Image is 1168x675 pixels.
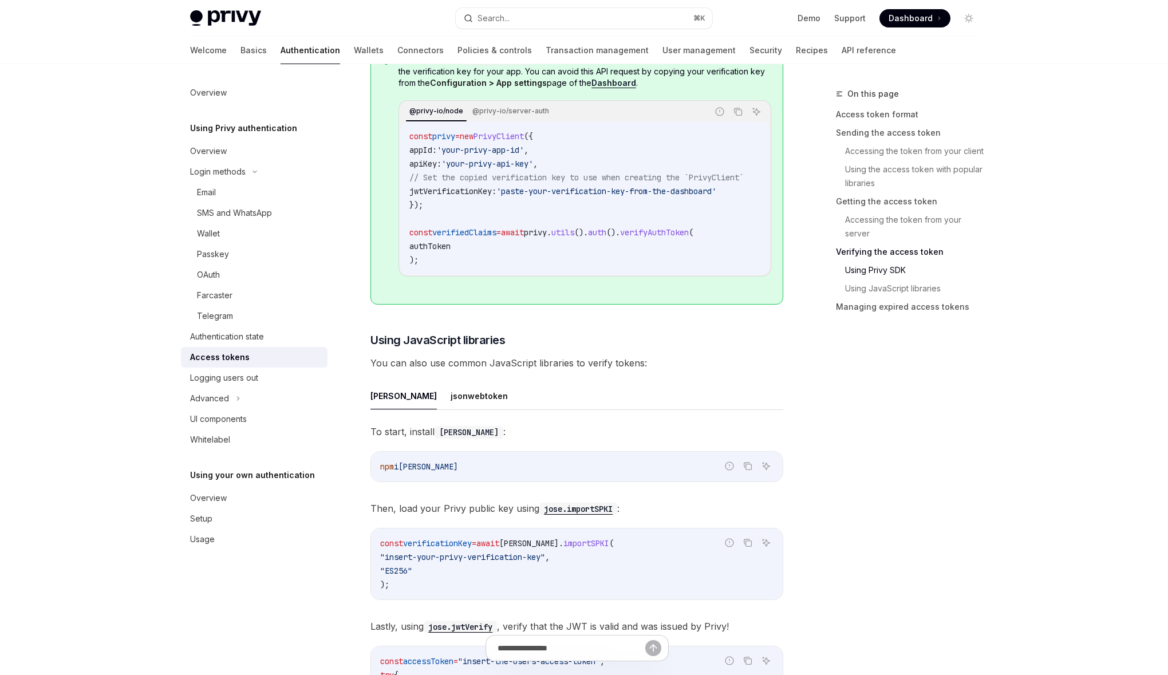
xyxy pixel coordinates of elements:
a: Getting the access token [836,192,987,211]
button: Ask AI [759,459,774,473]
span: await [501,227,524,238]
div: Setup [190,512,212,526]
span: await [476,538,499,548]
span: To start, install : [370,424,783,440]
strong: Configuration > App settings [430,78,547,88]
h5: Using your own authentication [190,468,315,482]
button: Ask AI [749,104,764,119]
span: const [409,131,432,141]
div: Whitelabel [190,433,230,447]
a: Using JavaScript libraries [845,279,987,298]
a: Usage [181,529,327,550]
span: (). [606,227,620,238]
a: Wallet [181,223,327,244]
span: 'your-privy-api-key' [441,159,533,169]
span: "insert-your-privy-verification-key" [380,552,545,562]
button: Copy the contents from the code block [740,535,755,550]
button: Report incorrect code [722,535,737,550]
button: Send message [645,640,661,656]
a: Accessing the token from your server [845,211,987,243]
span: . [547,227,551,238]
a: Wallets [354,37,384,64]
span: ( [689,227,693,238]
div: Farcaster [197,289,232,302]
span: ); [380,579,389,590]
span: apiKey: [409,159,441,169]
button: jsonwebtoken [451,382,508,409]
a: User management [662,37,736,64]
div: Wallet [197,227,220,240]
span: [PERSON_NAME] [499,538,559,548]
a: Access token format [836,105,987,124]
div: Login methods [190,165,246,179]
code: jose.jwtVerify [424,621,497,633]
span: utils [551,227,574,238]
div: @privy-io/node [406,104,467,118]
div: OAuth [197,268,220,282]
div: Overview [190,491,227,505]
span: . [559,538,563,548]
span: = [455,131,460,141]
span: appId: [409,145,437,155]
span: 'your-privy-app-id' [437,145,524,155]
div: Advanced [190,392,229,405]
strong: Dashboard [591,78,636,88]
a: Demo [798,13,820,24]
button: Ask AI [759,535,774,550]
span: = [496,227,501,238]
button: Search...⌘K [456,8,712,29]
span: 'paste-your-verification-key-from-the-dashboard' [496,186,716,196]
a: Managing expired access tokens [836,298,987,316]
a: Passkey [181,244,327,265]
span: Lastly, using , verify that the JWT is valid and was issued by Privy! [370,618,783,634]
div: Passkey [197,247,229,261]
span: You can also use common JavaScript libraries to verify tokens: [370,355,783,371]
a: Access tokens [181,347,327,368]
div: Authentication state [190,330,264,344]
a: Overview [181,488,327,508]
span: The Privy Client’s method will make a request to [PERSON_NAME]’s API to fetch the verification ke... [398,54,771,89]
span: PrivyClient [473,131,524,141]
div: Search... [478,11,510,25]
a: Overview [181,82,327,103]
div: Overview [190,86,227,100]
a: Using the access token with popular libraries [845,160,987,192]
a: jose.importSPKI [539,503,617,514]
span: , [545,552,550,562]
a: Welcome [190,37,227,64]
div: SMS and WhatsApp [197,206,272,220]
code: jose.importSPKI [539,503,617,515]
a: Overview [181,141,327,161]
img: light logo [190,10,261,26]
div: Logging users out [190,371,258,385]
a: Farcaster [181,285,327,306]
a: Dashboard [879,9,950,27]
span: verifyAuthToken [620,227,689,238]
span: ⌘ K [693,14,705,23]
span: Using JavaScript libraries [370,332,505,348]
a: Telegram [181,306,327,326]
a: Authentication [281,37,340,64]
a: Verifying the access token [836,243,987,261]
span: "ES256" [380,566,412,576]
span: const [380,538,403,548]
span: }); [409,200,423,210]
button: Report incorrect code [722,459,737,473]
span: const [409,227,432,238]
a: Whitelabel [181,429,327,450]
a: API reference [842,37,896,64]
div: Telegram [197,309,233,323]
div: Overview [190,144,227,158]
span: (). [574,227,588,238]
a: jose.jwtVerify [424,621,497,632]
span: // Set the copied verification key to use when creating the `PrivyClient` [409,172,744,183]
span: authToken [409,241,451,251]
button: Copy the contents from the code block [731,104,745,119]
h5: Using Privy authentication [190,121,297,135]
a: Transaction management [546,37,649,64]
span: new [460,131,473,141]
span: privy [432,131,455,141]
a: SMS and WhatsApp [181,203,327,223]
span: ({ [524,131,533,141]
span: i [394,461,398,472]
